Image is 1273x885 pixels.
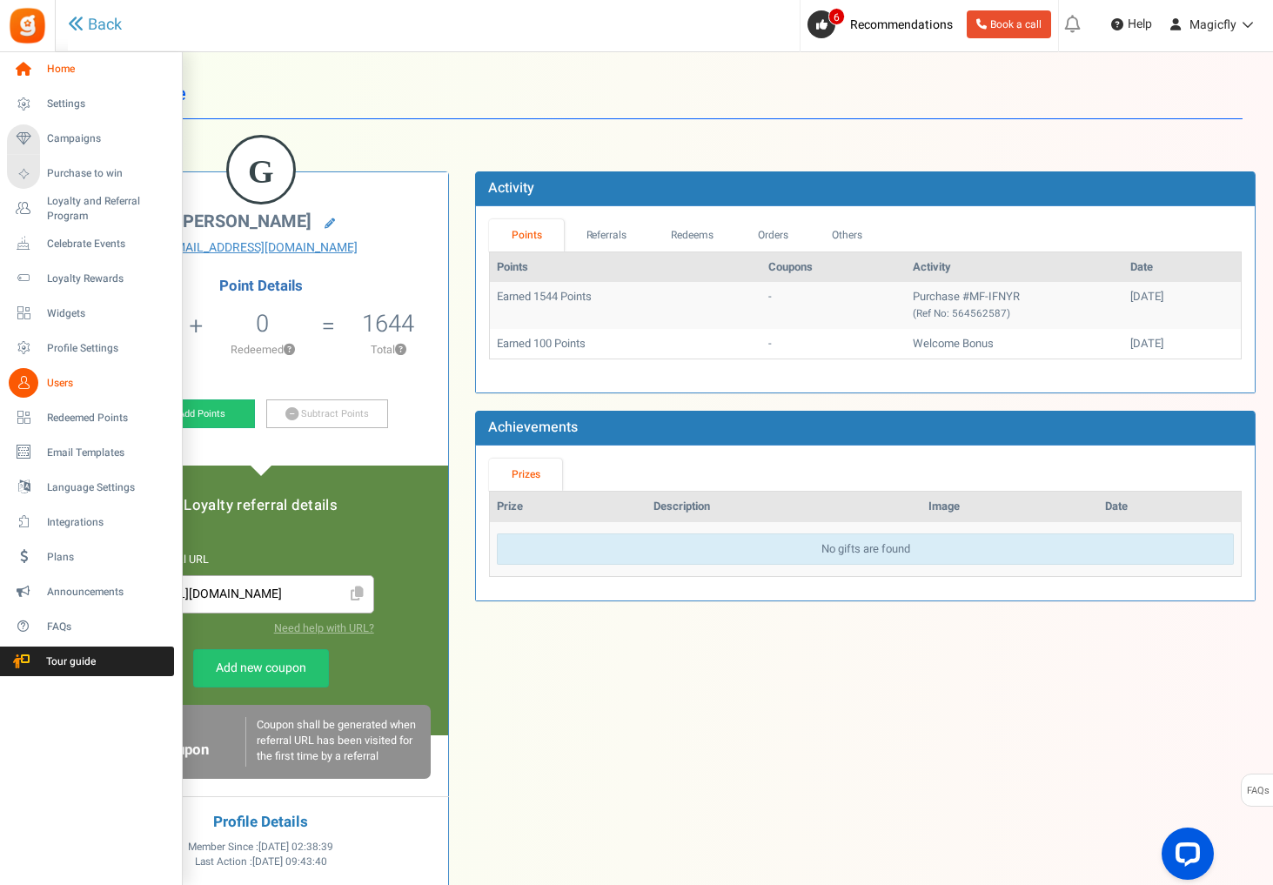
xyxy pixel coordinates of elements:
div: [DATE] [1130,289,1234,305]
h5: 1644 [362,311,414,337]
span: Celebrate Events [47,237,169,251]
figcaption: G [229,137,293,205]
span: Member Since : [188,840,333,855]
th: Prize [490,492,647,522]
span: Settings [47,97,169,111]
a: Loyalty Rewards [7,264,174,293]
a: [EMAIL_ADDRESS][DOMAIN_NAME] [86,239,435,257]
span: FAQs [47,620,169,634]
p: Redeemed [205,342,320,358]
span: Widgets [47,306,169,321]
th: Date [1123,252,1241,283]
span: [DATE] 02:38:39 [258,840,333,855]
a: Language Settings [7,473,174,502]
span: Plans [47,550,169,565]
b: Achievements [488,417,578,438]
td: Welcome Bonus [906,329,1123,359]
small: (Ref No: 564562587) [913,306,1010,321]
span: Magicfly [1189,16,1236,34]
span: Campaigns [47,131,169,146]
span: Tour guide [8,654,130,669]
td: - [761,282,907,328]
a: Others [810,219,885,251]
a: Profile Settings [7,333,174,363]
a: Users [7,368,174,398]
span: Home [47,62,169,77]
a: Redeemed Points [7,403,174,432]
span: Profile Settings [47,341,169,356]
a: Loyalty and Referral Program [7,194,174,224]
span: [DATE] 09:43:40 [252,855,327,869]
span: Language Settings [47,480,169,495]
button: ? [395,345,406,356]
button: ? [284,345,295,356]
td: Earned 100 Points [490,329,760,359]
a: Orders [735,219,810,251]
a: Campaigns [7,124,174,154]
td: Earned 1544 Points [490,282,760,328]
h6: Referral URL [148,554,374,567]
span: [PERSON_NAME] [178,209,312,234]
h4: Profile Details [86,815,435,831]
div: No gifts are found [497,533,1234,566]
td: Purchase #MF-IFNYR [906,282,1123,328]
span: Click to Copy [344,580,372,610]
h4: Point Details [73,278,448,294]
span: FAQs [1246,774,1270,808]
span: Purchase to win [47,166,169,181]
span: Users [47,376,169,391]
a: Purchase to win [7,159,174,189]
th: Activity [906,252,1123,283]
img: Gratisfaction [8,6,47,45]
a: Points [489,219,564,251]
a: Settings [7,90,174,119]
a: Prizes [489,459,562,491]
a: Widgets [7,298,174,328]
a: Subtract Points [266,399,388,429]
a: Referrals [564,219,649,251]
a: Celebrate Events [7,229,174,258]
span: Announcements [47,585,169,600]
th: Image [921,492,1098,522]
th: Date [1098,492,1241,522]
span: Help [1123,16,1152,33]
a: Announcements [7,577,174,607]
span: Integrations [47,515,169,530]
a: Redeems [649,219,736,251]
a: Book a call [967,10,1051,38]
th: Coupons [761,252,907,283]
a: Integrations [7,507,174,537]
div: Coupon shall be generated when referral URL has been visited for the first time by a referral [245,717,419,767]
span: Redeemed Points [47,411,169,426]
a: Help [1104,10,1159,38]
span: Loyalty and Referral Program [47,194,174,224]
span: Loyalty Rewards [47,272,169,286]
a: Home [7,55,174,84]
span: Last Action : [195,855,327,869]
a: FAQs [7,612,174,641]
span: Recommendations [850,16,953,34]
th: Description [647,492,921,522]
td: - [761,329,907,359]
div: [DATE] [1130,336,1234,352]
a: Plans [7,542,174,572]
b: Activity [488,178,534,198]
h1: User Profile [85,70,1243,119]
p: Total [338,342,440,358]
h5: Loyalty referral details [90,498,431,513]
span: Email Templates [47,446,169,460]
th: Points [490,252,760,283]
a: Add Points [133,399,255,429]
a: Need help with URL? [274,620,374,636]
a: Email Templates [7,438,174,467]
h5: 0 [256,311,269,337]
a: 6 Recommendations [807,10,960,38]
a: Add new coupon [193,649,329,687]
span: 6 [828,8,845,25]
